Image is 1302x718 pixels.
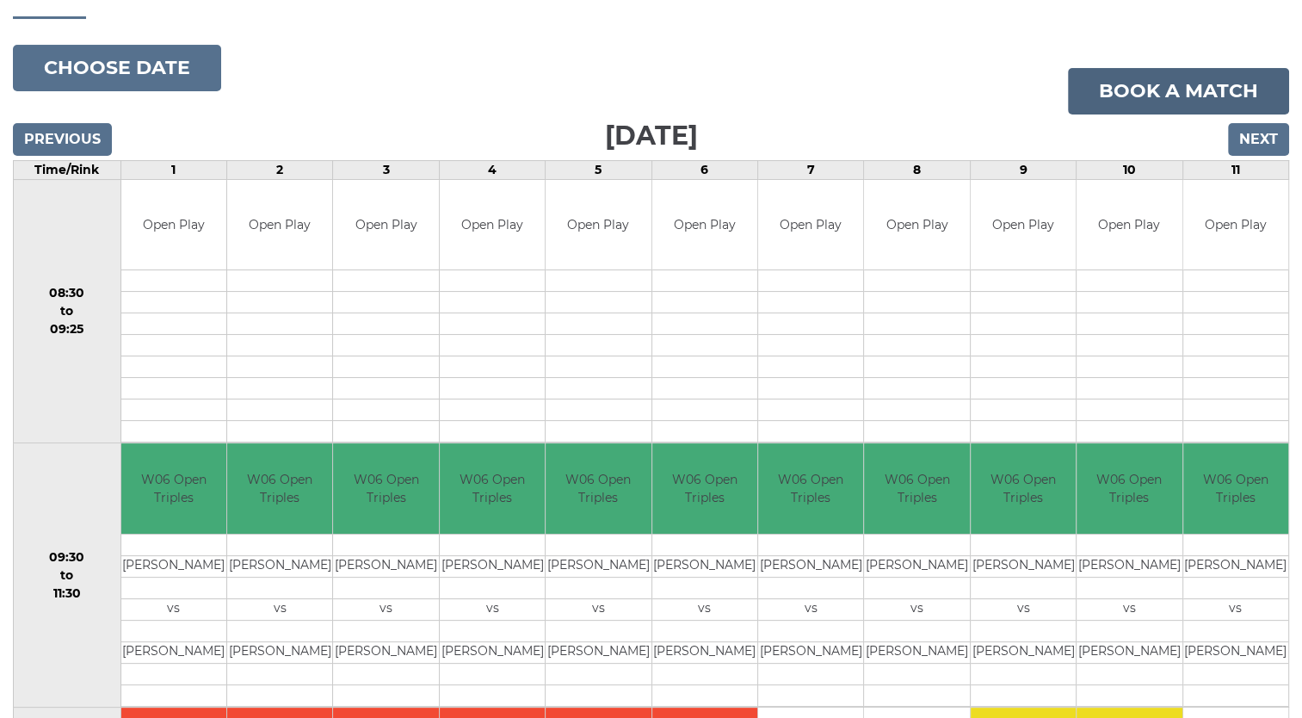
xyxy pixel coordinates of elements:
td: W06 Open Triples [333,443,438,534]
td: [PERSON_NAME] [652,555,757,577]
td: vs [652,598,757,620]
td: vs [1183,598,1289,620]
td: [PERSON_NAME] [864,641,969,663]
td: [PERSON_NAME] [652,641,757,663]
td: [PERSON_NAME] [440,641,545,663]
td: W06 Open Triples [864,443,969,534]
td: Open Play [758,180,863,270]
td: [PERSON_NAME] [333,641,438,663]
td: [PERSON_NAME] [546,555,651,577]
td: [PERSON_NAME] [121,641,226,663]
td: W06 Open Triples [227,443,332,534]
td: Open Play [333,180,438,270]
td: 08:30 to 09:25 [14,179,121,443]
td: vs [333,598,438,620]
td: Open Play [440,180,545,270]
td: W06 Open Triples [440,443,545,534]
td: [PERSON_NAME] [227,555,332,577]
td: 11 [1182,160,1289,179]
td: [PERSON_NAME] [1183,555,1289,577]
td: Open Play [121,180,226,270]
td: [PERSON_NAME] [758,641,863,663]
td: Open Play [864,180,969,270]
td: [PERSON_NAME] [758,555,863,577]
td: W06 Open Triples [546,443,651,534]
a: Book a match [1068,68,1289,115]
td: 1 [120,160,226,179]
td: [PERSON_NAME] [121,555,226,577]
td: W06 Open Triples [121,443,226,534]
td: W06 Open Triples [652,443,757,534]
td: W06 Open Triples [1183,443,1289,534]
td: [PERSON_NAME] [971,641,1076,663]
input: Previous [13,123,112,156]
input: Next [1228,123,1289,156]
td: Open Play [971,180,1076,270]
td: Open Play [1077,180,1182,270]
td: vs [971,598,1076,620]
td: 6 [651,160,757,179]
td: [PERSON_NAME] [864,555,969,577]
button: Choose date [13,45,221,91]
td: [PERSON_NAME] [333,555,438,577]
td: vs [121,598,226,620]
td: 5 [546,160,651,179]
td: [PERSON_NAME] [440,555,545,577]
td: [PERSON_NAME] [1077,555,1182,577]
td: vs [227,598,332,620]
td: 2 [226,160,332,179]
td: W06 Open Triples [1077,443,1182,534]
td: W06 Open Triples [758,443,863,534]
td: vs [546,598,651,620]
td: [PERSON_NAME] [1077,641,1182,663]
td: 9 [970,160,1076,179]
td: Open Play [546,180,651,270]
td: 8 [864,160,970,179]
td: Open Play [1183,180,1289,270]
td: 09:30 to 11:30 [14,443,121,708]
td: vs [440,598,545,620]
td: Time/Rink [14,160,121,179]
td: vs [864,598,969,620]
td: vs [758,598,863,620]
td: [PERSON_NAME] [227,641,332,663]
td: 10 [1077,160,1182,179]
td: 7 [757,160,863,179]
td: Open Play [652,180,757,270]
td: vs [1077,598,1182,620]
td: [PERSON_NAME] [1183,641,1289,663]
td: Open Play [227,180,332,270]
td: 4 [439,160,545,179]
td: W06 Open Triples [971,443,1076,534]
td: [PERSON_NAME] [971,555,1076,577]
td: [PERSON_NAME] [546,641,651,663]
td: 3 [333,160,439,179]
